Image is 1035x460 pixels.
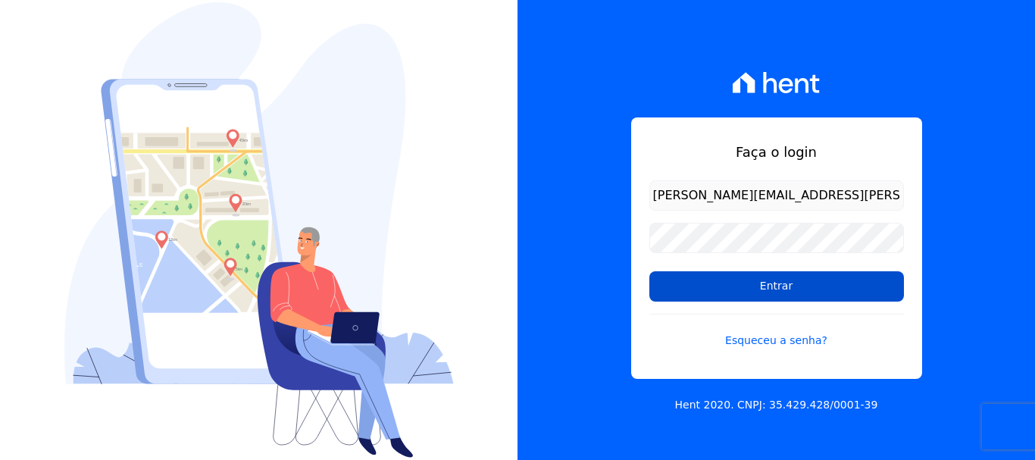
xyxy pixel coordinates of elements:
[649,180,904,211] input: Email
[64,2,454,458] img: Login
[675,397,878,413] p: Hent 2020. CNPJ: 35.429.428/0001-39
[649,314,904,349] a: Esqueceu a senha?
[649,271,904,302] input: Entrar
[649,142,904,162] h1: Faça o login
